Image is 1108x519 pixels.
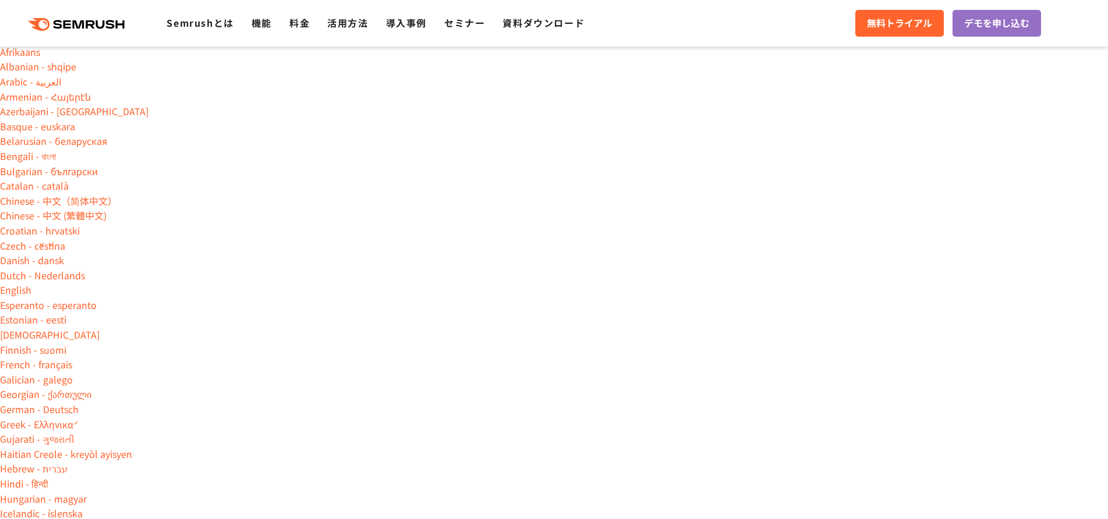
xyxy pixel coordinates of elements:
a: 料金 [289,16,310,30]
span: デモを申し込む [964,16,1029,31]
a: 機能 [252,16,272,30]
a: 活用方法 [327,16,368,30]
a: 導入事例 [386,16,427,30]
a: 資料ダウンロード [502,16,585,30]
a: Semrushとは [167,16,233,30]
a: デモを申し込む [953,10,1041,37]
span: 無料トライアル [867,16,932,31]
a: 無料トライアル [855,10,944,37]
a: セミナー [444,16,485,30]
